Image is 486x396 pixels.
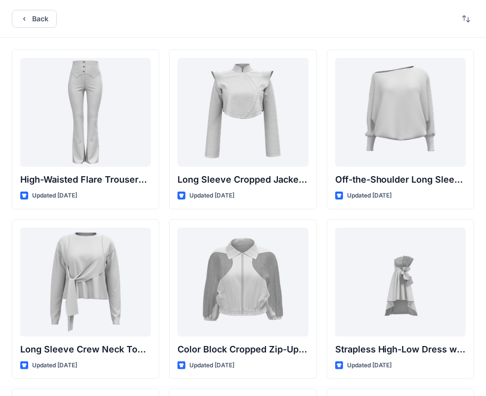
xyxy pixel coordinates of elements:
a: Strapless High-Low Dress with Side Bow Detail [335,228,466,337]
p: Long Sleeve Crew Neck Top with Asymmetrical Tie Detail [20,343,151,356]
p: Updated [DATE] [189,191,234,201]
p: High-Waisted Flare Trousers with Button Detail [20,173,151,187]
a: Long Sleeve Crew Neck Top with Asymmetrical Tie Detail [20,228,151,337]
p: Off-the-Shoulder Long Sleeve Top [335,173,466,187]
p: Updated [DATE] [347,360,392,371]
p: Updated [DATE] [189,360,234,371]
p: Long Sleeve Cropped Jacket with Mandarin Collar and Shoulder Detail [177,173,308,187]
p: Color Block Cropped Zip-Up Jacket with Sheer Sleeves [177,343,308,356]
button: Back [12,10,57,28]
a: Color Block Cropped Zip-Up Jacket with Sheer Sleeves [177,228,308,337]
p: Updated [DATE] [32,191,77,201]
p: Strapless High-Low Dress with Side Bow Detail [335,343,466,356]
p: Updated [DATE] [32,360,77,371]
a: Long Sleeve Cropped Jacket with Mandarin Collar and Shoulder Detail [177,58,308,167]
a: Off-the-Shoulder Long Sleeve Top [335,58,466,167]
a: High-Waisted Flare Trousers with Button Detail [20,58,151,167]
p: Updated [DATE] [347,191,392,201]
